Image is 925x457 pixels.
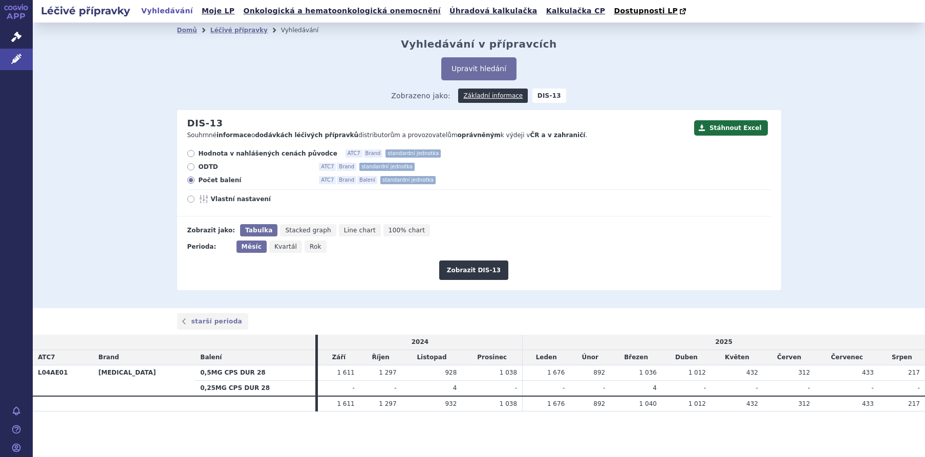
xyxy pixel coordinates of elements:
[389,227,425,234] span: 100% chart
[187,118,223,129] h2: DIS-13
[453,384,457,391] span: 4
[379,369,396,376] span: 1 297
[871,384,873,391] span: -
[240,4,444,18] a: Onkologická a hematoonkologická onemocnění
[391,89,450,103] span: Zobrazeno jako:
[217,132,251,139] strong: informace
[359,163,415,171] span: standardní jednotka
[93,365,195,396] th: [MEDICAL_DATA]
[385,149,441,158] span: standardní jednotka
[530,132,585,139] strong: ČR a v zahraničí
[352,384,354,391] span: -
[98,354,119,361] span: Brand
[245,227,272,234] span: Tabulka
[879,350,925,365] td: Srpen
[458,89,528,103] a: Základní informace
[337,400,354,407] span: 1 611
[547,400,565,407] span: 1 676
[614,7,678,15] span: Dostupnosti LP
[547,369,565,376] span: 1 676
[704,384,706,391] span: -
[380,176,436,184] span: standardní jednotka
[441,57,517,80] button: Upravit hledání
[319,176,336,184] span: ATC7
[653,384,657,391] span: 4
[310,243,321,250] span: Rok
[446,4,541,18] a: Úhradová kalkulačka
[918,384,920,391] span: -
[798,400,810,407] span: 312
[401,38,557,50] h2: Vyhledávání v přípravcích
[281,23,332,38] li: Vyhledávání
[689,369,706,376] span: 1 012
[570,350,610,365] td: Únor
[357,176,377,184] span: Balení
[274,243,297,250] span: Kvartál
[199,149,337,158] span: Hodnota v nahlášených cenách původce
[210,27,268,34] a: Léčivé přípravky
[515,384,517,391] span: -
[563,384,565,391] span: -
[662,350,711,365] td: Duben
[439,260,508,280] button: Zobrazit DIS-13
[639,400,657,407] span: 1 040
[346,149,362,158] span: ATC7
[756,384,758,391] span: -
[458,132,501,139] strong: oprávněným
[746,369,758,376] span: 432
[593,400,605,407] span: 892
[199,163,311,171] span: ODTD
[360,350,402,365] td: Říjen
[285,227,331,234] span: Stacked graph
[639,369,657,376] span: 1 036
[711,350,763,365] td: Květen
[177,27,197,34] a: Domů
[908,369,920,376] span: 217
[337,163,356,171] span: Brand
[138,4,196,18] a: Vyhledávání
[394,384,396,391] span: -
[199,4,238,18] a: Moje LP
[363,149,383,158] span: Brand
[337,176,356,184] span: Brand
[337,369,354,376] span: 1 611
[33,4,138,18] h2: Léčivé přípravky
[445,369,457,376] span: 928
[523,335,925,350] td: 2025
[500,369,517,376] span: 1 038
[187,131,689,140] p: Souhrnné o distributorům a provozovatelům k výdeji v .
[445,400,457,407] span: 932
[603,384,605,391] span: -
[211,195,324,203] span: Vlastní nastavení
[255,132,358,139] strong: dodávkách léčivých přípravků
[38,354,55,361] span: ATC7
[808,384,810,391] span: -
[177,313,249,330] a: starší perioda
[746,400,758,407] span: 432
[543,4,609,18] a: Kalkulačka CP
[689,400,706,407] span: 1 012
[402,350,462,365] td: Listopad
[798,369,810,376] span: 312
[199,176,311,184] span: Počet balení
[33,365,93,396] th: L04AE01
[462,350,522,365] td: Prosinec
[532,89,566,103] strong: DIS-13
[593,369,605,376] span: 892
[187,224,235,236] div: Zobrazit jako:
[908,400,920,407] span: 217
[610,350,662,365] td: Březen
[344,227,376,234] span: Line chart
[319,163,336,171] span: ATC7
[187,241,231,253] div: Perioda:
[242,243,262,250] span: Měsíc
[862,369,874,376] span: 433
[500,400,517,407] span: 1 038
[195,365,315,380] th: 0,5MG CPS DUR 28
[694,120,768,136] button: Stáhnout Excel
[763,350,815,365] td: Červen
[815,350,878,365] td: Červenec
[379,400,396,407] span: 1 297
[611,4,691,18] a: Dostupnosti LP
[523,350,570,365] td: Leden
